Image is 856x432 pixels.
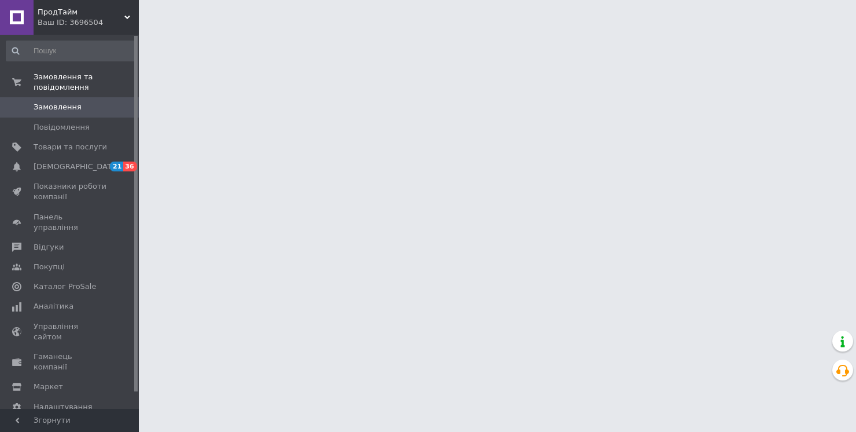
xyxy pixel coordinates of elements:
span: Замовлення та повідомлення [34,72,139,93]
span: [DEMOGRAPHIC_DATA] [34,162,119,172]
span: Покупці [34,262,65,272]
span: Маркет [34,382,63,392]
span: Гаманець компанії [34,352,107,372]
span: Каталог ProSale [34,281,96,292]
span: Замовлення [34,102,82,112]
span: Панель управління [34,212,107,233]
span: Повідомлення [34,122,90,133]
span: ПродТайм [38,7,124,17]
span: Аналітика [34,301,73,312]
span: 36 [123,162,136,171]
span: Показники роботи компанії [34,181,107,202]
span: Товари та послуги [34,142,107,152]
input: Пошук [6,41,136,61]
span: Налаштування [34,402,93,412]
span: Управління сайтом [34,321,107,342]
span: 21 [110,162,123,171]
span: Відгуки [34,242,64,252]
div: Ваш ID: 3696504 [38,17,139,28]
